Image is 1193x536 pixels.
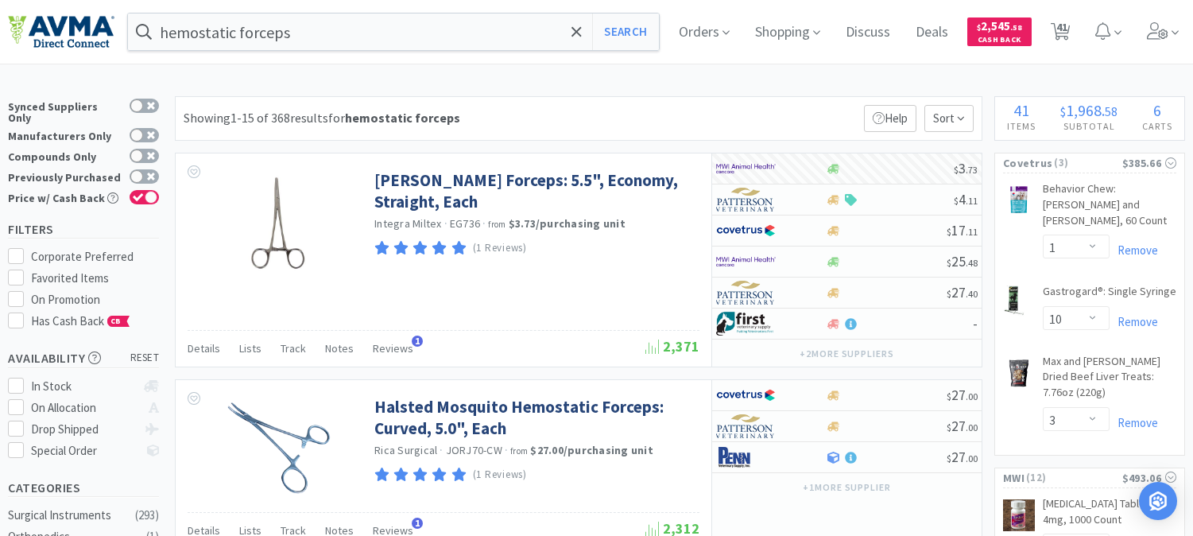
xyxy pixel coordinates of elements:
a: Deals [909,25,955,40]
span: $ [954,195,959,207]
span: JORJ70-CW [446,443,502,457]
div: Compounds Only [8,149,122,162]
span: reset [130,350,160,367]
img: 77fca1acd8b6420a9015268ca798ef17_1.png [716,219,776,243]
a: Halsted Mosquito Hemostatic Forceps: Curved, 5.0", Each [374,396,695,440]
span: 4 [954,190,978,208]
p: (1 Reviews) [473,467,527,484]
a: Gastrogard®: Single Syringe [1043,284,1176,306]
span: · [482,216,486,231]
span: 1,968 [1066,100,1102,120]
span: 58 [1105,103,1117,119]
img: f6b2451649754179b5b4e0c70c3f7cb0_2.png [716,157,776,181]
h4: Items [995,118,1048,134]
a: Rica Surgical [374,443,437,457]
span: ( 3 ) [1052,155,1121,171]
span: 6 [1153,100,1161,120]
span: Details [188,341,220,355]
img: f6b2451649754179b5b4e0c70c3f7cb0_2.png [716,250,776,274]
p: Help [864,105,916,132]
span: $ [977,22,981,33]
span: 25 [947,252,978,270]
strong: hemostatic forceps [345,110,460,126]
div: Showing 1-15 of 368 results [184,108,460,129]
div: $493.06 [1122,469,1176,487]
a: [MEDICAL_DATA] Tablets: 4mg, 1000 Count [1043,496,1176,534]
span: $ [954,164,959,176]
div: Corporate Preferred [31,247,160,266]
img: 77fca1acd8b6420a9015268ca798ef17_1.png [716,383,776,407]
span: Track [281,341,306,355]
span: . 40 [966,288,978,300]
a: Discuss [839,25,897,40]
span: Has Cash Back [31,313,130,328]
img: dbe6a85b9bd2451dbbc043ebb1b34a19_17333.png [1003,499,1035,531]
img: e1133ece90fa4a959c5ae41b0808c578_9.png [716,445,776,469]
div: Drop Shipped [31,420,137,439]
div: Price w/ Cash Back [8,190,122,204]
img: f5e969b455434c6296c6d81ef179fa71_3.png [716,188,776,212]
span: 3 [954,159,978,177]
span: . 58 [1010,22,1022,33]
div: Open Intercom Messenger [1139,482,1177,520]
img: f5e969b455434c6296c6d81ef179fa71_3.png [716,414,776,438]
p: (1 Reviews) [473,240,527,257]
a: $2,545.58Cash Back [967,10,1032,53]
span: . 73 [966,164,978,176]
span: EG736 [450,216,480,231]
img: 5ef1a1c0f6924c64b5042b9d2bb47f9d_545231.png [1003,357,1035,389]
span: . 00 [966,421,978,433]
strong: $3.73 / purchasing unit [509,216,626,231]
span: $ [947,390,951,402]
h5: Filters [8,220,159,239]
span: 27 [947,448,978,466]
div: . [1048,103,1130,118]
span: Lists [239,341,261,355]
img: 681b1b4e6b9343e5b852ff4c99cff639_515938.png [1003,184,1035,214]
button: +1more supplier [795,476,899,499]
div: Synced Suppliers Only [8,99,122,123]
span: Covetrus [1003,154,1052,172]
span: · [440,443,443,457]
span: 27 [947,283,978,301]
span: . 00 [966,390,978,402]
span: . 00 [966,452,978,464]
div: Previously Purchased [8,169,122,183]
img: 629f06524fd4463c9f961b138324d119_198758.png [227,396,331,499]
span: ( 12 ) [1025,470,1122,486]
span: 2,545 [977,18,1022,33]
span: 27 [947,417,978,435]
h5: Categories [8,479,159,497]
strong: $27.00 / purchasing unit [530,443,653,457]
span: · [505,443,508,457]
span: · [444,216,447,231]
span: 27 [947,386,978,404]
span: . 11 [966,226,978,238]
img: c8a49d205bed487c9733869088c5bfcc_83497.jpeg [227,169,331,273]
span: from [488,219,505,230]
img: f5e969b455434c6296c6d81ef179fa71_3.png [716,281,776,305]
span: $ [947,226,951,238]
span: Cash Back [977,36,1022,46]
span: 17 [947,221,978,239]
span: for [328,110,460,126]
div: $385.66 [1122,154,1176,172]
div: Special Order [31,441,137,460]
span: 41 [1013,100,1029,120]
h4: Carts [1129,118,1184,134]
a: Remove [1110,415,1158,430]
a: [PERSON_NAME] Forceps: 5.5", Economy, Straight, Each [374,169,695,213]
span: $ [947,421,951,433]
div: Manufacturers Only [8,128,122,142]
button: +2more suppliers [792,343,902,365]
div: ( 293 ) [135,506,159,525]
a: Max and [PERSON_NAME] Dried Beef Liver Treats: 7.76oz (220g) [1043,354,1176,407]
a: Integra Miltex [374,216,442,231]
img: 67d67680309e4a0bb49a5ff0391dcc42_6.png [716,312,776,336]
span: 1 [412,518,423,529]
a: 41 [1044,27,1077,41]
input: Search by item, sku, manufacturer, ingredient, size... [128,14,659,50]
div: Favorited Items [31,269,160,288]
a: Behavior Chew: [PERSON_NAME] and [PERSON_NAME], 60 Count [1043,181,1176,235]
span: from [510,445,528,456]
